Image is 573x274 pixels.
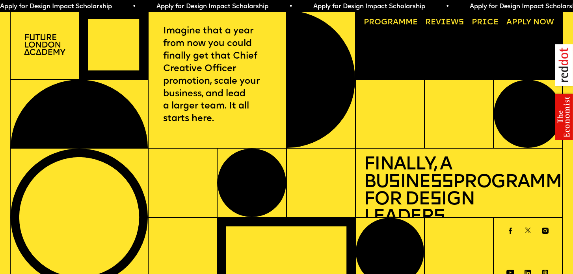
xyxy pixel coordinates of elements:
span: s [433,208,445,226]
span: s [389,173,400,192]
span: ss [430,173,453,192]
a: Apply now [502,15,558,30]
span: • [132,4,136,10]
a: Reviews [421,15,468,30]
p: Imagine that a year from now you could finally get that Chief Creative Officer promotion, scale y... [163,25,272,126]
a: Price [468,15,502,30]
h1: Finally, a Bu ine Programme for De ign Leader [364,156,554,226]
span: a [393,18,398,26]
span: • [446,4,449,10]
span: A [506,18,512,26]
a: Programme [360,15,422,30]
span: s [430,191,441,209]
span: • [289,4,292,10]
